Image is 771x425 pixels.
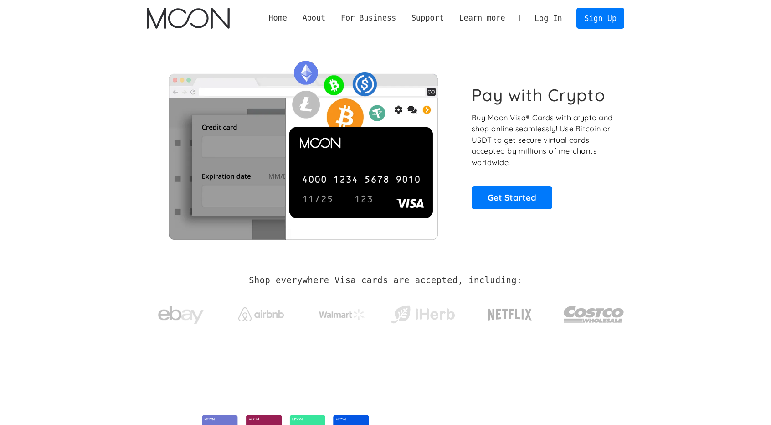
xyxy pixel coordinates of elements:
[333,12,404,24] div: For Business
[249,275,522,285] h2: Shop everywhere Visa cards are accepted, including:
[469,294,551,331] a: Netflix
[459,12,505,24] div: Learn more
[472,85,606,105] h1: Pay with Crypto
[411,12,444,24] div: Support
[261,12,295,24] a: Home
[295,12,333,24] div: About
[147,291,215,334] a: ebay
[227,298,295,326] a: Airbnb
[563,288,624,336] a: Costco
[563,297,624,332] img: Costco
[303,12,326,24] div: About
[472,112,614,168] p: Buy Moon Visa® Cards with crypto and shop online seamlessly! Use Bitcoin or USDT to get secure vi...
[576,8,624,28] a: Sign Up
[389,294,457,331] a: iHerb
[389,303,457,327] img: iHerb
[147,8,229,29] a: home
[147,54,459,239] img: Moon Cards let you spend your crypto anywhere Visa is accepted.
[527,8,570,28] a: Log In
[319,309,365,320] img: Walmart
[404,12,451,24] div: Support
[341,12,396,24] div: For Business
[158,301,204,329] img: ebay
[472,186,552,209] a: Get Started
[487,303,533,326] img: Netflix
[308,300,376,325] a: Walmart
[452,12,513,24] div: Learn more
[147,8,229,29] img: Moon Logo
[238,307,284,321] img: Airbnb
